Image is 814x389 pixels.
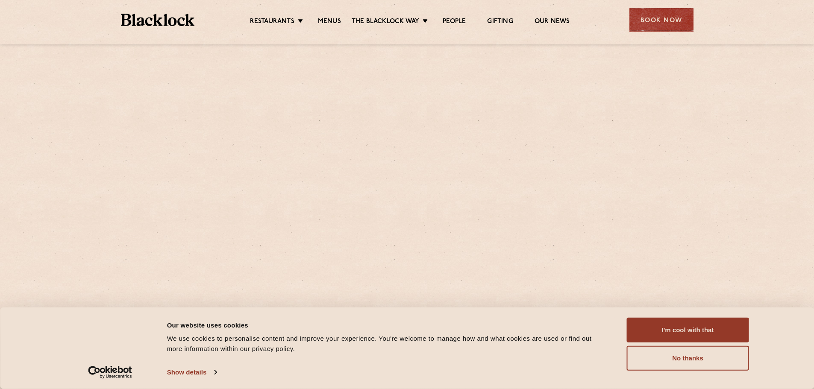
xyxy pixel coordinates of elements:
[627,318,749,342] button: I'm cool with that
[629,8,694,32] div: Book Now
[121,14,195,26] img: BL_Textured_Logo-footer-cropped.svg
[167,366,217,379] a: Show details
[250,18,294,27] a: Restaurants
[535,18,570,27] a: Our News
[167,320,608,330] div: Our website uses cookies
[318,18,341,27] a: Menus
[167,333,608,354] div: We use cookies to personalise content and improve your experience. You're welcome to manage how a...
[352,18,419,27] a: The Blacklock Way
[627,346,749,371] button: No thanks
[443,18,466,27] a: People
[73,366,147,379] a: Usercentrics Cookiebot - opens in a new window
[487,18,513,27] a: Gifting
